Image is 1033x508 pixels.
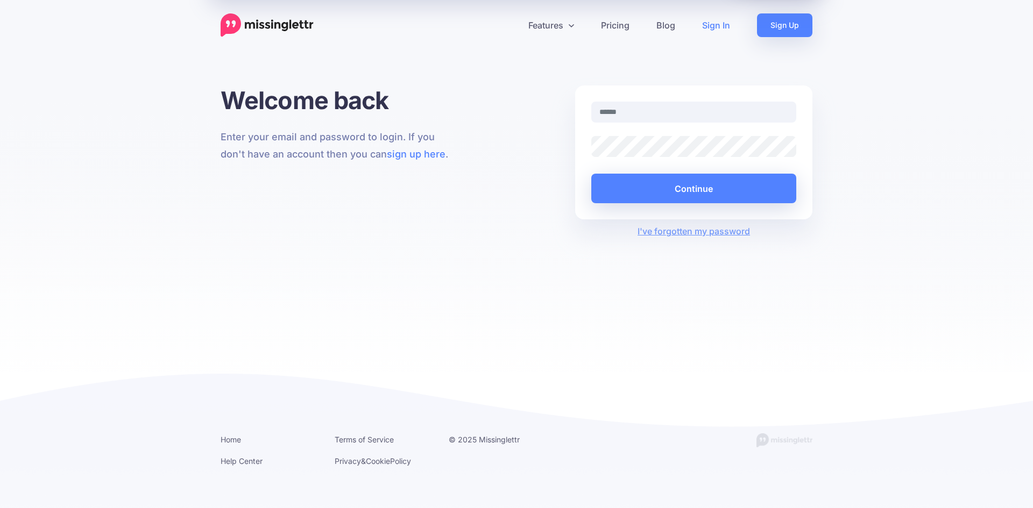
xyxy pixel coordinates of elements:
a: Sign Up [757,13,812,37]
a: Help Center [221,456,263,466]
a: Features [515,13,588,37]
a: Privacy [335,456,361,466]
a: I've forgotten my password [638,226,750,237]
li: & Policy [335,454,433,468]
p: Enter your email and password to login. If you don't have an account then you can . [221,128,458,163]
a: Sign In [689,13,744,37]
a: Terms of Service [335,435,394,444]
a: sign up here [387,148,445,160]
h1: Welcome back [221,85,458,115]
a: Home [221,435,241,444]
button: Continue [591,174,796,203]
a: Cookie [366,456,390,466]
li: © 2025 Missinglettr [449,433,547,446]
a: Blog [643,13,689,37]
a: Pricing [588,13,643,37]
